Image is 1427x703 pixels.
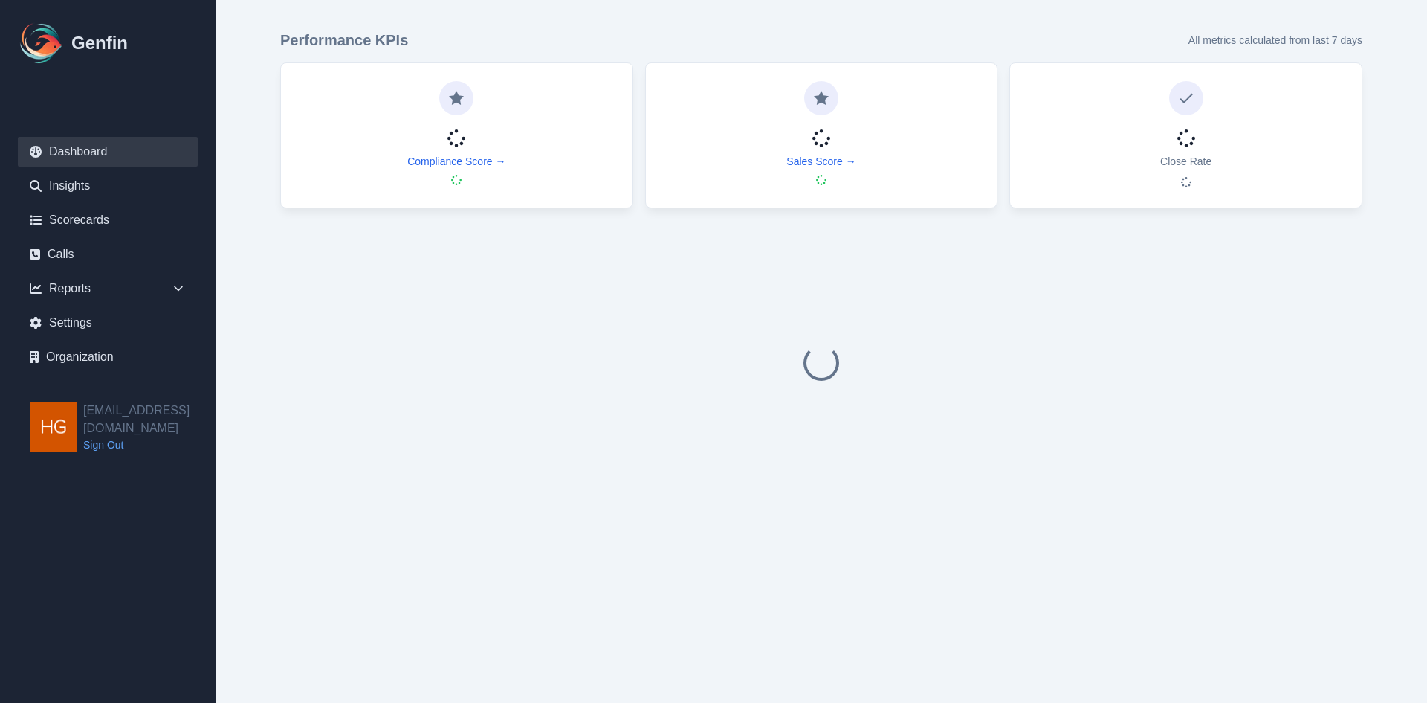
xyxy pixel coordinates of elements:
a: Insights [18,171,198,201]
div: Reports [18,274,198,304]
a: Sign Out [83,437,216,452]
img: Logo [18,19,65,67]
img: hgarza@aadirect.com [30,402,77,452]
a: Scorecards [18,205,198,235]
h2: [EMAIL_ADDRESS][DOMAIN_NAME] [83,402,216,437]
a: Dashboard [18,137,198,167]
a: Sales Score → [786,154,855,169]
p: All metrics calculated from last 7 days [1188,33,1362,48]
a: Settings [18,308,198,338]
a: Organization [18,342,198,372]
a: Compliance Score → [407,154,505,169]
h1: Genfin [71,31,128,55]
p: Close Rate [1160,154,1211,169]
a: Calls [18,240,198,269]
h3: Performance KPIs [280,30,408,51]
